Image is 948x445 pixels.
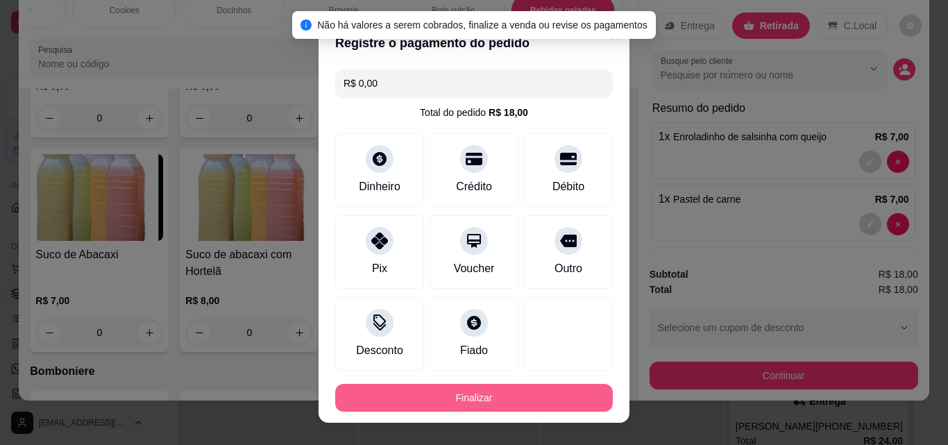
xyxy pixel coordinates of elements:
[552,178,584,195] div: Débito
[489,106,528,119] div: R$ 18,00
[356,342,403,359] div: Desconto
[317,19,647,31] span: Não há valores a serem cobrados, finalize a venda ou revise os pagamentos
[420,106,528,119] div: Total do pedido
[555,260,582,277] div: Outro
[460,342,488,359] div: Fiado
[456,178,492,195] div: Crédito
[454,260,495,277] div: Voucher
[372,260,387,277] div: Pix
[344,69,604,97] input: Ex.: hambúrguer de cordeiro
[359,178,400,195] div: Dinheiro
[335,384,613,412] button: Finalizar
[319,22,629,64] header: Registre o pagamento do pedido
[301,19,312,31] span: info-circle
